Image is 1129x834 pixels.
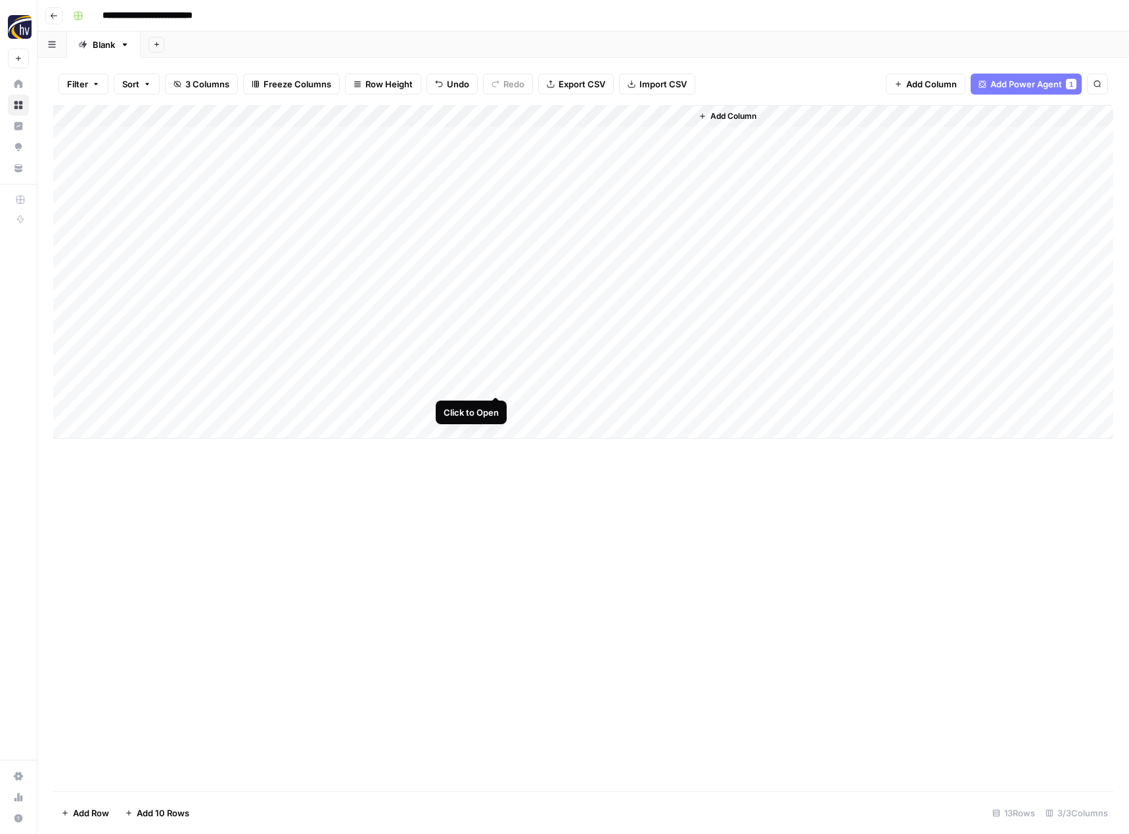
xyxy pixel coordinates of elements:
span: Undo [447,77,469,91]
button: Help + Support [8,808,29,829]
span: Redo [503,77,524,91]
img: HigherVisibility Logo [8,15,32,39]
a: Home [8,74,29,95]
button: Workspace: HigherVisibility [8,11,29,43]
button: Row Height [345,74,421,95]
span: Filter [67,77,88,91]
span: Import CSV [639,77,687,91]
div: Blank [93,38,115,51]
span: Add Power Agent [990,77,1062,91]
div: 1 [1066,79,1076,89]
span: Export CSV [559,77,605,91]
a: Insights [8,116,29,137]
span: Add 10 Rows [137,806,189,820]
button: Add Power Agent1 [971,74,1082,95]
span: Add Row [73,806,109,820]
span: 1 [1069,79,1073,89]
a: Usage [8,787,29,808]
span: Row Height [365,77,413,91]
button: Add 10 Rows [117,802,197,823]
button: 3 Columns [165,74,238,95]
a: Browse [8,95,29,116]
button: Freeze Columns [243,74,340,95]
a: Opportunities [8,137,29,158]
span: 3 Columns [185,77,229,91]
button: Add Column [886,74,965,95]
button: Sort [114,74,160,95]
a: Your Data [8,158,29,179]
button: Filter [58,74,108,95]
span: Sort [122,77,139,91]
span: Freeze Columns [264,77,331,91]
a: Settings [8,766,29,787]
span: Add Column [906,77,957,91]
button: Undo [426,74,478,95]
div: Click to Open [444,406,499,419]
button: Add Column [693,108,762,125]
button: Redo [483,74,533,95]
span: Add Column [710,110,756,122]
button: Export CSV [538,74,614,95]
div: 13 Rows [987,802,1040,823]
button: Import CSV [619,74,695,95]
button: Add Row [53,802,117,823]
a: Blank [67,32,141,58]
div: 3/3 Columns [1040,802,1113,823]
